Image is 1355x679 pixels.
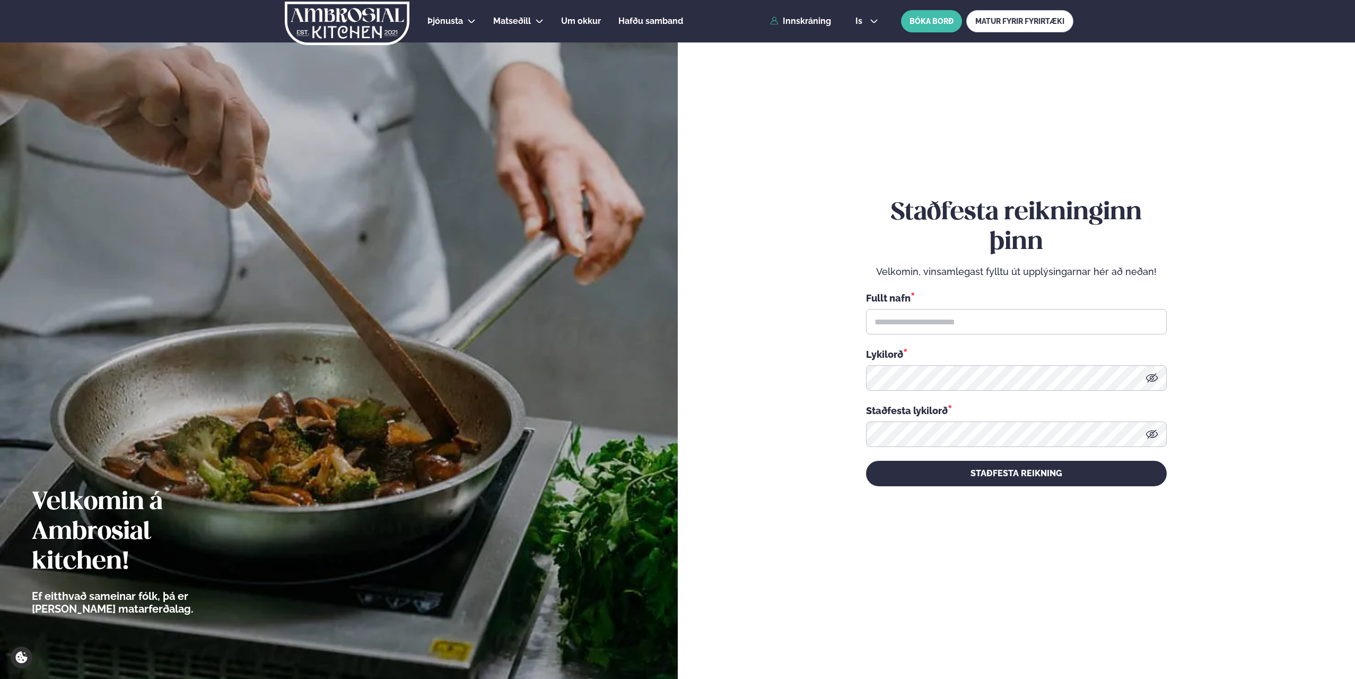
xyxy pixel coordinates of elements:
[866,461,1167,486] button: STAÐFESTA REIKNING
[493,16,531,26] span: Matseðill
[866,403,1167,417] div: Staðfesta lykilorð
[284,2,410,45] img: logo
[32,488,252,577] h2: Velkomin á Ambrosial kitchen!
[866,347,1167,361] div: Lykilorð
[493,15,531,28] a: Matseðill
[618,15,683,28] a: Hafðu samband
[866,198,1167,257] h2: Staðfesta reikninginn þinn
[866,291,1167,305] div: Fullt nafn
[561,16,601,26] span: Um okkur
[561,15,601,28] a: Um okkur
[901,10,962,32] button: BÓKA BORÐ
[427,16,463,26] span: Þjónusta
[847,17,887,25] button: is
[966,10,1073,32] a: MATUR FYRIR FYRIRTÆKI
[618,16,683,26] span: Hafðu samband
[770,16,831,26] a: Innskráning
[11,647,32,668] a: Cookie settings
[427,15,463,28] a: Þjónusta
[866,265,1167,278] p: Velkomin, vinsamlegast fylltu út upplýsingarnar hér að neðan!
[855,17,866,25] span: is
[32,590,252,615] p: Ef eitthvað sameinar fólk, þá er [PERSON_NAME] matarferðalag.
